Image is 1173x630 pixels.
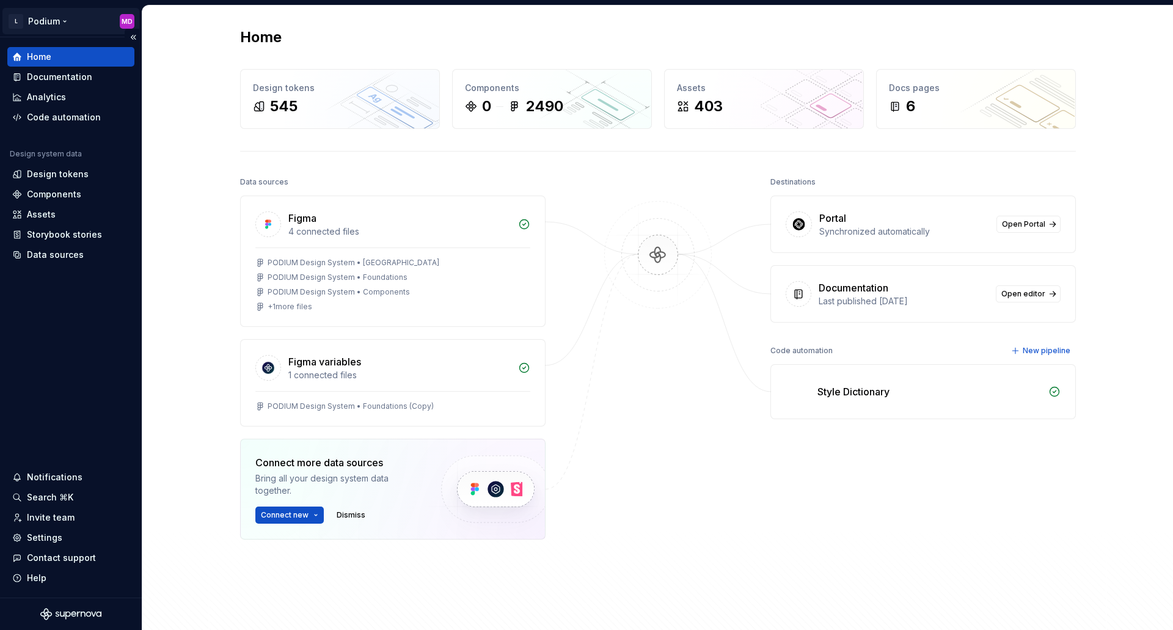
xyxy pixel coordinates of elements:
a: Assets403 [664,69,864,129]
div: Design system data [10,149,82,159]
div: 4 connected files [288,225,511,238]
div: Portal [819,211,846,225]
div: Podium [28,15,60,27]
div: 1 connected files [288,369,511,381]
a: Design tokens [7,164,134,184]
div: Data sources [240,174,288,191]
div: Notifications [27,471,82,483]
div: PODIUM Design System • [GEOGRAPHIC_DATA] [268,258,439,268]
button: New pipeline [1007,342,1076,359]
span: New pipeline [1023,346,1070,356]
div: Docs pages [889,82,1063,94]
a: Open editor [996,285,1061,302]
div: 0 [482,97,491,116]
div: Home [27,51,51,63]
a: Components02490 [452,69,652,129]
a: Design tokens545 [240,69,440,129]
div: Search ⌘K [27,491,73,504]
a: Home [7,47,134,67]
div: MD [122,16,133,26]
button: LPodiumMD [2,8,139,34]
svg: Supernova Logo [40,608,101,620]
button: Dismiss [331,507,371,524]
div: Components [27,188,81,200]
div: Help [27,572,46,584]
div: Contact support [27,552,96,564]
div: Code automation [770,342,833,359]
div: Components [465,82,639,94]
div: Documentation [819,280,888,295]
div: PODIUM Design System • Foundations (Copy) [268,401,434,411]
div: Synchronized automatically [819,225,989,238]
button: Collapse sidebar [125,29,142,46]
div: Documentation [27,71,92,83]
div: Figma variables [288,354,361,369]
button: Notifications [7,467,134,487]
div: PODIUM Design System • Components [268,287,410,297]
button: Search ⌘K [7,488,134,507]
a: Figma variables1 connected filesPODIUM Design System • Foundations (Copy) [240,339,546,427]
button: Help [7,568,134,588]
a: Open Portal [996,216,1061,233]
button: Contact support [7,548,134,568]
a: Analytics [7,87,134,107]
div: L [9,14,23,29]
button: Connect new [255,507,324,524]
div: Analytics [27,91,66,103]
div: Figma [288,211,316,225]
div: Design tokens [253,82,427,94]
span: Open editor [1001,289,1045,299]
a: Documentation [7,67,134,87]
div: 403 [694,97,723,116]
a: Components [7,185,134,204]
div: 545 [270,97,298,116]
div: + 1 more files [268,302,312,312]
span: Dismiss [337,510,365,520]
div: Settings [27,532,62,544]
div: Storybook stories [27,229,102,241]
div: Data sources [27,249,84,261]
a: Code automation [7,108,134,127]
a: Storybook stories [7,225,134,244]
div: Last published [DATE] [819,295,988,307]
a: Invite team [7,508,134,527]
a: Data sources [7,245,134,265]
div: Style Dictionary [817,384,890,399]
a: Settings [7,528,134,548]
div: Invite team [27,511,75,524]
a: Figma4 connected filesPODIUM Design System • [GEOGRAPHIC_DATA]PODIUM Design System • FoundationsP... [240,196,546,327]
h2: Home [240,27,282,47]
span: Connect new [261,510,309,520]
div: 6 [906,97,915,116]
span: Open Portal [1002,219,1045,229]
a: Docs pages6 [876,69,1076,129]
div: Code automation [27,111,101,123]
div: Connect more data sources [255,455,420,470]
div: Bring all your design system data together. [255,472,420,497]
a: Assets [7,205,134,224]
div: 2490 [525,97,563,116]
div: PODIUM Design System • Foundations [268,273,407,282]
div: Assets [27,208,56,221]
div: Assets [677,82,851,94]
div: Destinations [770,174,816,191]
div: Design tokens [27,168,89,180]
